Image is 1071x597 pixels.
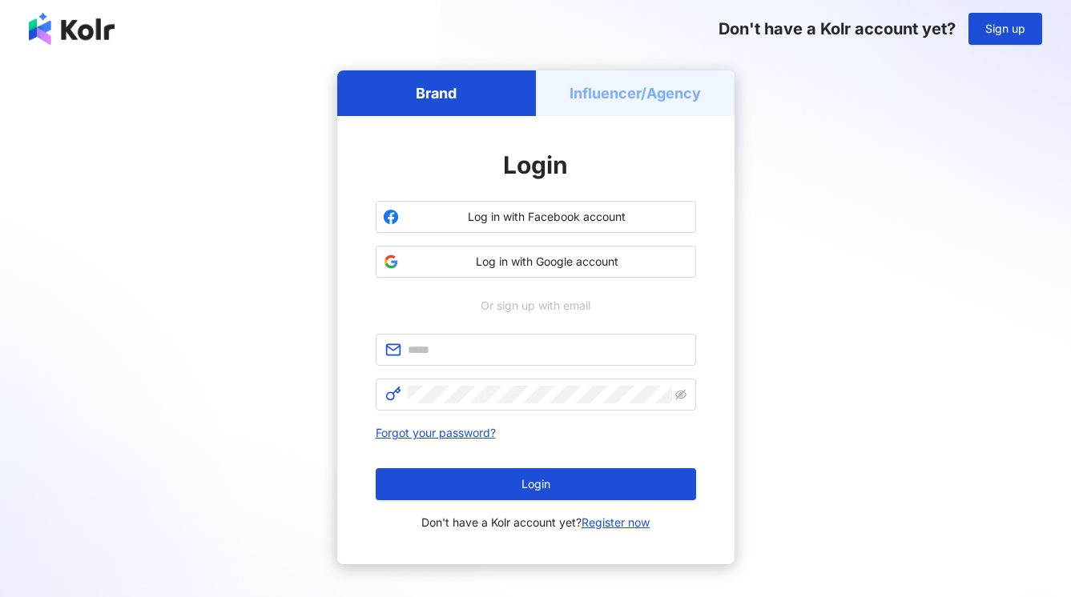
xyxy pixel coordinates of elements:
[376,201,696,233] button: Log in with Facebook account
[675,389,686,400] span: eye-invisible
[570,83,701,103] h5: Influencer/Agency
[376,468,696,500] button: Login
[416,83,457,103] h5: Brand
[469,297,602,315] span: Or sign up with email
[421,513,650,532] span: Don't have a Kolr account yet?
[376,246,696,278] button: Log in with Google account
[521,478,550,491] span: Login
[405,254,689,270] span: Log in with Google account
[405,209,689,225] span: Log in with Facebook account
[376,426,496,439] a: Forgot your password?
[582,515,650,529] a: Register now
[968,13,1042,45] button: Sign up
[985,22,1025,35] span: Sign up
[503,150,568,179] span: Login
[29,13,115,45] img: logo
[719,19,956,38] span: Don't have a Kolr account yet?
